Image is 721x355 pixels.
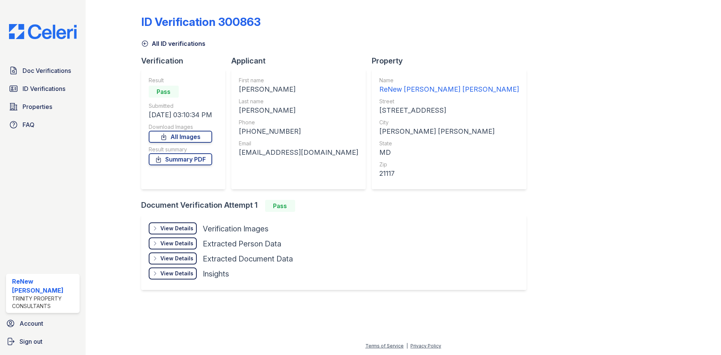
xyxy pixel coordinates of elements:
[239,119,358,126] div: Phone
[6,81,80,96] a: ID Verifications
[239,105,358,116] div: [PERSON_NAME]
[379,161,519,168] div: Zip
[365,343,404,349] a: Terms of Service
[149,153,212,165] a: Summary PDF
[149,77,212,84] div: Result
[149,86,179,98] div: Pass
[239,77,358,84] div: First name
[231,56,372,66] div: Applicant
[3,24,83,39] img: CE_Logo_Blue-a8612792a0a2168367f1c8372b55b34899dd931a85d93a1a3d3e32e68fde9ad4.png
[23,66,71,75] span: Doc Verifications
[379,77,519,95] a: Name ReNew [PERSON_NAME] [PERSON_NAME]
[379,147,519,158] div: MD
[379,140,519,147] div: State
[3,334,83,349] a: Sign out
[265,200,295,212] div: Pass
[239,140,358,147] div: Email
[6,99,80,114] a: Properties
[410,343,441,349] a: Privacy Policy
[203,269,229,279] div: Insights
[406,343,408,349] div: |
[23,84,65,93] span: ID Verifications
[20,319,43,328] span: Account
[6,63,80,78] a: Doc Verifications
[379,105,519,116] div: [STREET_ADDRESS]
[372,56,532,66] div: Property
[149,102,212,110] div: Submitted
[203,224,268,234] div: Verification Images
[379,98,519,105] div: Street
[12,277,77,295] div: ReNew [PERSON_NAME]
[379,168,519,179] div: 21117
[379,77,519,84] div: Name
[141,15,261,29] div: ID Verification 300863
[149,123,212,131] div: Download Images
[3,316,83,331] a: Account
[149,131,212,143] a: All Images
[379,119,519,126] div: City
[23,102,52,111] span: Properties
[379,84,519,95] div: ReNew [PERSON_NAME] [PERSON_NAME]
[149,110,212,120] div: [DATE] 03:10:34 PM
[141,200,532,212] div: Document Verification Attempt 1
[203,254,293,264] div: Extracted Document Data
[203,239,281,249] div: Extracted Person Data
[239,126,358,137] div: [PHONE_NUMBER]
[239,147,358,158] div: [EMAIL_ADDRESS][DOMAIN_NAME]
[160,270,193,277] div: View Details
[12,295,77,310] div: Trinity Property Consultants
[141,39,205,48] a: All ID verifications
[20,337,42,346] span: Sign out
[239,84,358,95] div: [PERSON_NAME]
[6,117,80,132] a: FAQ
[160,255,193,262] div: View Details
[141,56,231,66] div: Verification
[149,146,212,153] div: Result summary
[379,126,519,137] div: [PERSON_NAME] [PERSON_NAME]
[160,225,193,232] div: View Details
[23,120,35,129] span: FAQ
[239,98,358,105] div: Last name
[160,240,193,247] div: View Details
